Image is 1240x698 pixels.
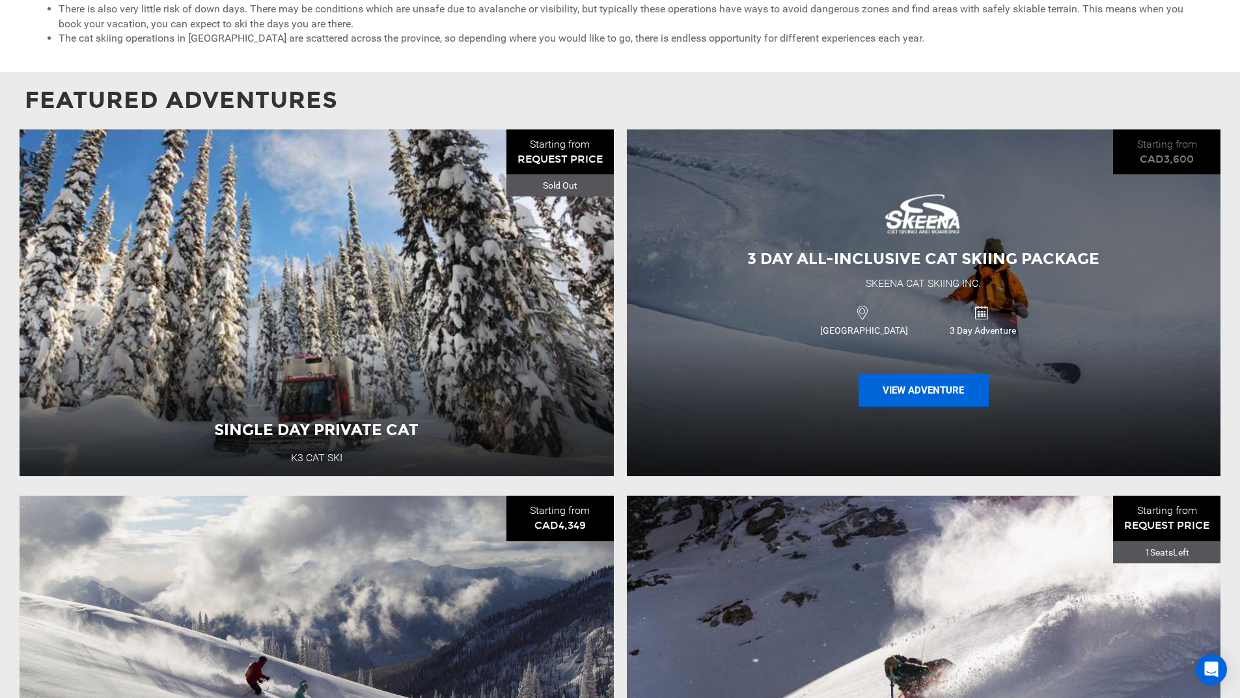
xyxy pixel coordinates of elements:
[59,2,1207,32] li: There is also very little risk of down days. There may be conditions which are unsafe due to aval...
[859,374,989,407] button: View Adventure
[880,189,967,241] img: images
[25,84,1215,117] p: Featured Adventures
[805,324,923,337] span: [GEOGRAPHIC_DATA]
[924,324,1042,337] span: 3 Day Adventure
[1196,654,1227,685] div: Open Intercom Messenger
[747,249,1099,268] span: 3 Day All-inclusive Cat Skiing Package
[866,276,981,291] div: Skeena Cat Skiing Inc.
[59,31,1207,46] li: The cat skiing operations in [GEOGRAPHIC_DATA] are scattered across the province, so depending wh...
